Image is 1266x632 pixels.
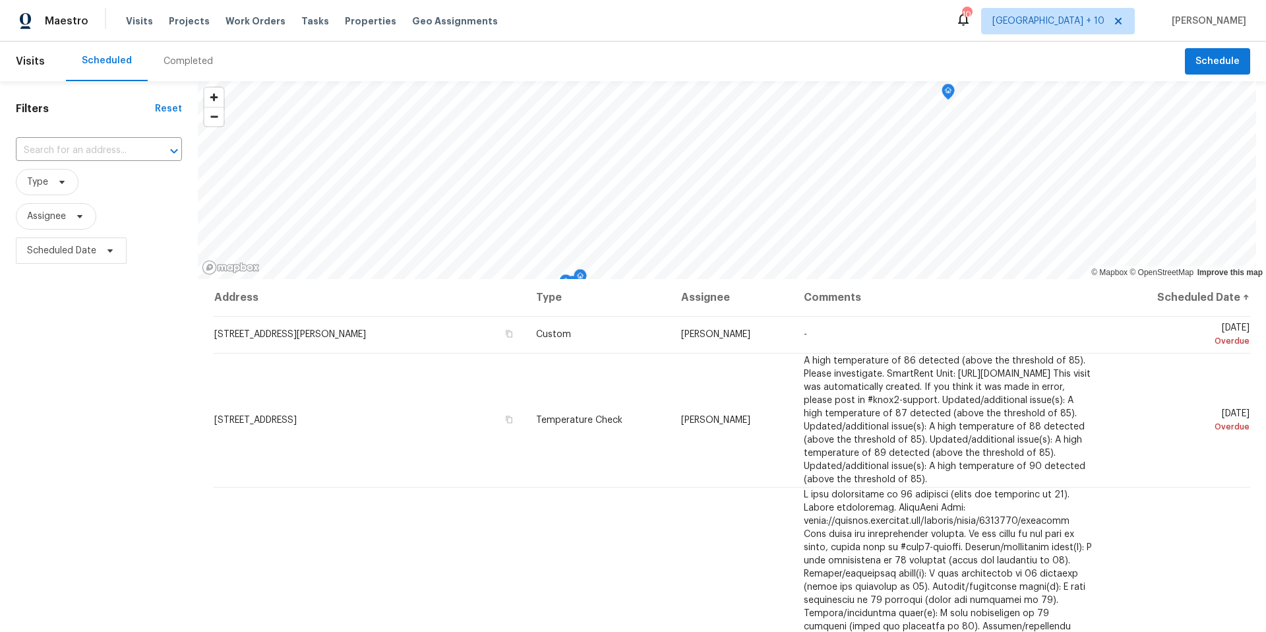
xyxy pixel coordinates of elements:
button: Schedule [1185,48,1250,75]
span: Properties [345,15,396,28]
div: 104 [962,8,971,21]
button: Copy Address [503,328,515,340]
span: [STREET_ADDRESS] [214,416,297,425]
input: Search for an address... [16,141,145,161]
div: Scheduled [82,54,132,67]
a: Improve this map [1197,268,1263,277]
span: - [804,330,807,339]
div: Map marker [566,276,579,296]
span: [GEOGRAPHIC_DATA] + 10 [992,15,1104,28]
span: [DATE] [1114,409,1250,433]
span: Maestro [45,15,88,28]
span: Tasks [301,16,329,26]
div: Reset [155,102,182,115]
span: Visits [126,15,153,28]
a: Mapbox [1091,268,1128,277]
span: Assignee [27,210,66,223]
div: Map marker [942,84,955,104]
h1: Filters [16,102,155,115]
span: Type [27,175,48,189]
button: Open [165,142,183,160]
th: Address [214,279,526,316]
span: Scheduled Date [27,244,96,257]
span: [PERSON_NAME] [681,416,750,425]
span: Schedule [1195,53,1240,70]
span: Geo Assignments [412,15,498,28]
span: [PERSON_NAME] [681,330,750,339]
span: Custom [536,330,571,339]
div: Overdue [1114,334,1250,348]
th: Assignee [671,279,793,316]
div: Map marker [574,269,587,290]
canvas: Map [198,81,1256,279]
div: Map marker [573,279,586,300]
span: Visits [16,47,45,76]
div: Map marker [559,274,572,295]
button: Zoom out [204,107,224,126]
button: Copy Address [503,414,515,426]
th: Comments [793,279,1104,316]
span: [STREET_ADDRESS][PERSON_NAME] [214,330,366,339]
div: Completed [164,55,213,68]
span: Work Orders [226,15,286,28]
button: Zoom in [204,88,224,107]
span: Projects [169,15,210,28]
a: Mapbox homepage [202,260,260,275]
th: Scheduled Date ↑ [1104,279,1250,316]
span: Temperature Check [536,416,622,425]
div: Overdue [1114,420,1250,433]
span: [PERSON_NAME] [1166,15,1246,28]
span: A high temperature of 86 detected (above the threshold of 85). Please investigate. SmartRent Unit... [804,356,1091,484]
a: OpenStreetMap [1130,268,1193,277]
th: Type [526,279,671,316]
span: [DATE] [1114,323,1250,348]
